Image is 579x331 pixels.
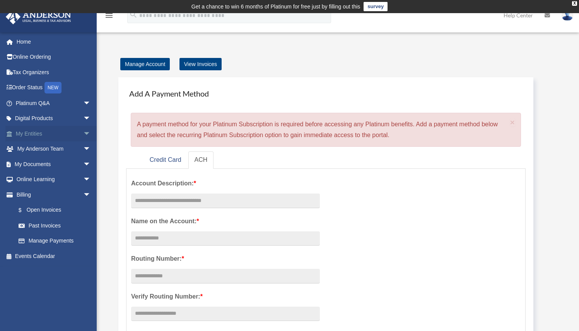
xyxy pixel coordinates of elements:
label: Name on the Account: [131,216,320,227]
a: Manage Payments [11,233,99,249]
a: Home [5,34,102,49]
a: View Invoices [179,58,222,70]
a: My Entitiesarrow_drop_down [5,126,102,141]
a: Digital Productsarrow_drop_down [5,111,102,126]
div: Get a chance to win 6 months of Platinum for free just by filling out this [191,2,360,11]
div: NEW [44,82,61,93]
span: arrow_drop_down [83,95,99,111]
span: arrow_drop_down [83,172,99,188]
span: arrow_drop_down [83,141,99,157]
a: Manage Account [120,58,170,70]
i: menu [104,11,114,20]
label: Routing Number: [131,253,320,264]
div: close [572,1,577,6]
a: Events Calendar [5,248,102,264]
span: $ [23,205,27,215]
span: arrow_drop_down [83,187,99,203]
img: User Pic [562,10,573,21]
img: Anderson Advisors Platinum Portal [3,9,73,24]
span: arrow_drop_down [83,156,99,172]
a: My Anderson Teamarrow_drop_down [5,141,102,157]
span: arrow_drop_down [83,126,99,142]
span: × [510,118,515,127]
button: Close [510,118,515,126]
a: My Documentsarrow_drop_down [5,156,102,172]
div: A payment method for your Platinum Subscription is required before accessing any Platinum benefit... [131,113,521,147]
a: ACH [188,151,214,169]
label: Verify Routing Number: [131,291,320,302]
i: search [129,10,138,19]
a: Online Learningarrow_drop_down [5,172,102,187]
a: Tax Organizers [5,65,102,80]
span: arrow_drop_down [83,111,99,127]
a: $Open Invoices [11,202,102,218]
a: Platinum Q&Aarrow_drop_down [5,95,102,111]
a: Order StatusNEW [5,80,102,96]
a: Credit Card [143,151,188,169]
h4: Add A Payment Method [126,85,526,102]
a: Past Invoices [11,218,102,233]
a: Billingarrow_drop_down [5,187,102,202]
a: Online Ordering [5,49,102,65]
a: menu [104,14,114,20]
label: Account Description: [131,178,320,189]
a: survey [364,2,388,11]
